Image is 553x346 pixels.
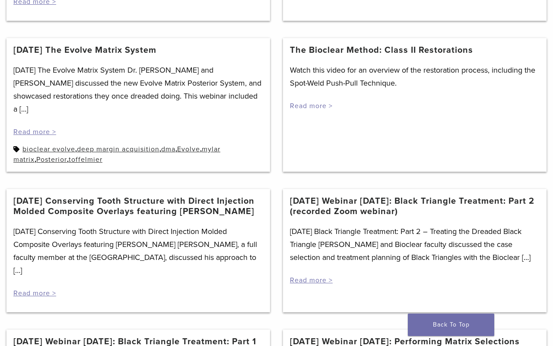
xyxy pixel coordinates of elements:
a: toffelmier [69,155,102,164]
a: deep margin acquisition [77,145,159,154]
a: bioclear evolve [22,145,75,154]
p: [DATE] Conserving Tooth Structure with Direct Injection Molded Composite Overlays featuring [PERS... [13,225,263,277]
p: [DATE] The Evolve Matrix System Dr. [PERSON_NAME] and [PERSON_NAME] discussed the new Evolve Matr... [13,64,263,115]
a: [DATE] Conserving Tooth Structure with Direct Injection Molded Composite Overlays featuring [PERS... [13,196,263,217]
p: [DATE] Black Triangle Treatment: Part 2 – Treating the Dreaded Black Triangle [PERSON_NAME] and B... [290,225,540,264]
a: [DATE] The Evolve Matrix System [13,45,156,55]
a: Evolve [177,145,200,154]
a: Posterior [36,155,67,164]
a: Read more > [13,289,56,298]
a: dma [161,145,175,154]
div: , , , , , , [13,144,263,165]
a: Read more > [13,128,56,136]
p: Watch this video for an overview of the restoration process, including the Spot-Weld Push-Pull Te... [290,64,540,90]
a: Read more > [290,276,333,285]
a: mylar matrix [13,145,220,164]
a: [DATE] Webinar [DATE]: Black Triangle Treatment: Part 2 (recorded Zoom webinar) [290,196,540,217]
a: Read more > [290,102,333,110]
a: Back To Top [408,314,494,336]
a: The Bioclear Method: Class II Restorations [290,45,473,55]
